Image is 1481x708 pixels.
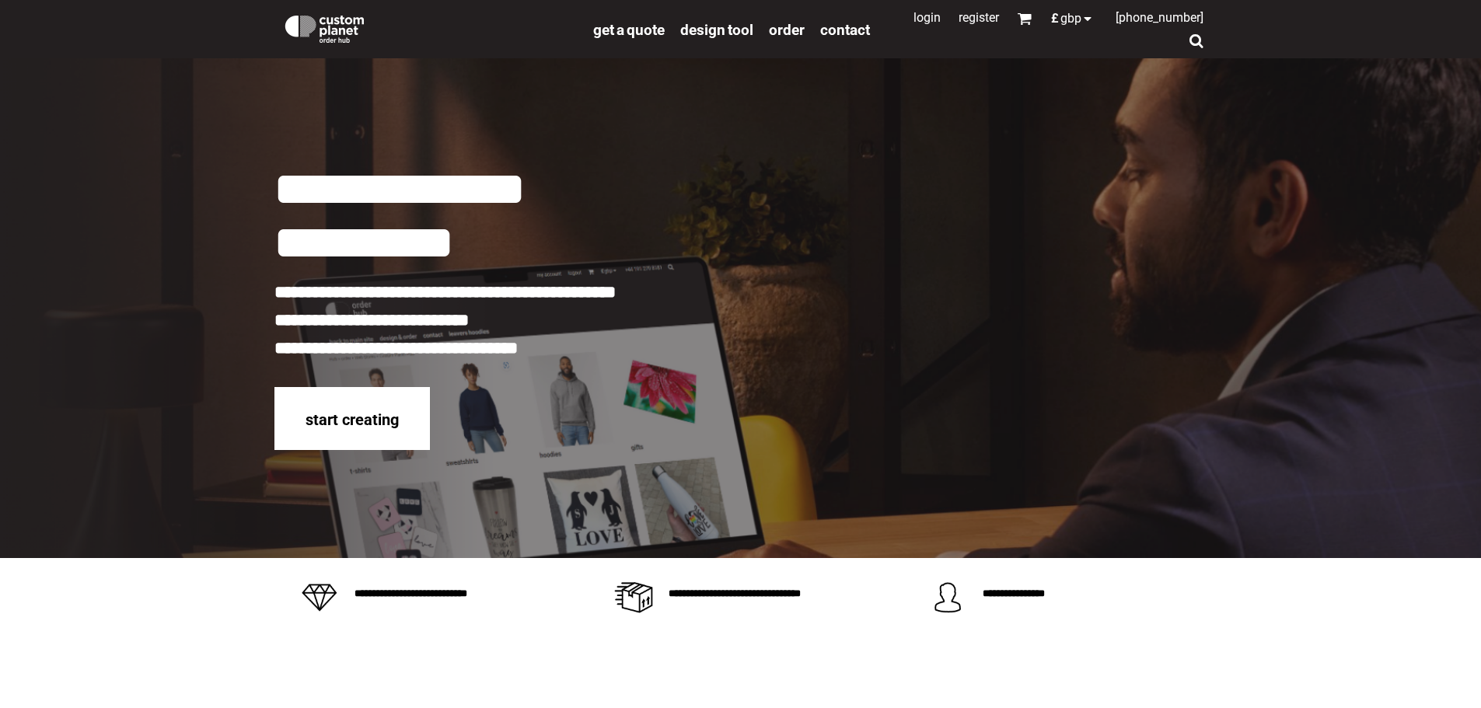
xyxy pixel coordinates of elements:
[820,20,870,38] a: Contact
[820,21,870,39] span: Contact
[1051,12,1060,25] span: £
[1060,12,1081,25] span: GBP
[282,12,367,43] img: Custom Planet
[1116,10,1203,25] span: [PHONE_NUMBER]
[306,410,399,429] span: start creating
[680,21,753,39] span: design tool
[274,4,585,51] a: Custom Planet
[959,10,999,25] a: Register
[680,20,753,38] a: design tool
[769,20,805,38] a: order
[769,21,805,39] span: order
[593,20,665,38] a: get a quote
[593,21,665,39] span: get a quote
[913,10,941,25] a: Login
